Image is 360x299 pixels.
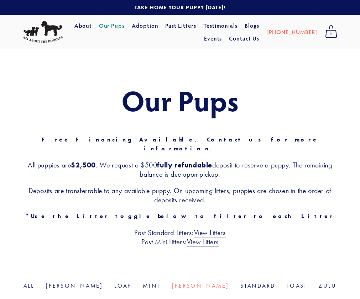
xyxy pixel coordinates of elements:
[165,22,196,29] a: Past Litters
[26,213,334,219] strong: *Use the Litter toggle below to filter to each Litter
[204,32,222,45] a: Events
[319,282,336,289] a: Zulu
[114,282,131,289] a: Loaf
[245,19,259,32] a: Blogs
[229,32,259,45] a: Contact Us
[157,161,212,169] strong: fully refundable
[23,160,337,179] h3: All puppies are . We request a $500 deposit to reserve a puppy. The remaining balance is due upon...
[99,19,125,32] a: Our Pups
[23,85,337,116] h1: Our Pups
[46,282,103,289] a: [PERSON_NAME]
[143,282,160,289] a: Mini
[42,136,324,152] strong: Free Financing Available. Contact us for more information.
[74,19,92,32] a: About
[325,29,337,38] span: 0
[194,228,226,237] a: View Litters
[132,19,158,32] a: Adoption
[24,282,35,289] a: All
[172,282,229,289] a: [PERSON_NAME]
[266,26,318,38] a: [PHONE_NUMBER]
[322,23,341,41] a: 0 items in cart
[187,237,219,247] a: View Litters
[71,161,96,169] strong: $2,500
[287,282,307,289] a: Toast
[240,282,275,289] a: Standard
[203,19,238,32] a: Testimonials
[23,21,63,43] img: All About The Doodles
[23,186,337,204] h3: Deposits are transferrable to any available puppy. On upcoming litters, puppies are chosen in the...
[23,228,337,246] h3: Past Standard Litters: Past Mini Litters:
